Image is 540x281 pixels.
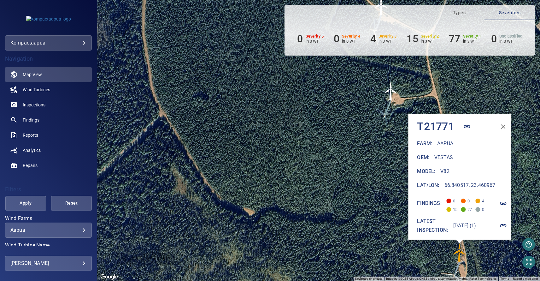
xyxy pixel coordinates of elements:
[23,71,42,78] span: Map View
[386,277,496,280] span: Imagery ©2025 Airbus, CNES / Airbus, Lantmäteriet/Metria, Maxar Technologies
[499,39,522,44] p: in 0 WT
[334,33,360,45] li: Severity 4
[370,33,376,45] h6: 4
[461,195,471,203] span: 0
[421,34,439,39] h6: Severity 2
[421,39,439,44] p: in 3 WT
[5,112,92,128] a: findings noActive
[463,39,481,44] p: in 3 WT
[355,277,382,281] button: Keyboard shortcuts
[5,128,92,143] a: reports noActive
[26,16,71,22] img: kompactaapua-logo
[438,9,481,17] span: Types
[306,39,324,44] p: in 0 WT
[437,139,453,148] h6: Aapua
[51,196,92,211] button: Reset
[5,82,92,97] a: windturbines noActive
[5,223,92,238] div: Wind Farms
[23,87,50,93] span: Wind Turbines
[23,147,41,153] span: Analytics
[453,221,476,230] h6: [DATE] (1)
[444,181,496,190] h6: 66.840517, 23.460967
[461,207,466,212] span: Severity 1
[407,33,439,45] li: Severity 2
[5,143,92,158] a: analytics noActive
[449,33,460,45] h6: 77
[417,199,441,208] h6: Findings:
[5,67,92,82] a: map active
[379,34,397,39] h6: Severity 3
[370,33,397,45] li: Severity 3
[23,117,39,123] span: Findings
[5,56,92,62] h4: Navigation
[447,203,457,212] span: 15
[381,82,400,101] gmp-advanced-marker: T21770
[23,132,38,138] span: Reports
[379,39,397,44] p: in 3 WT
[450,243,469,262] img: windFarmIconCat3.svg
[463,34,481,39] h6: Severity 1
[23,162,38,169] span: Repairs
[342,39,360,44] p: in 0 WT
[440,167,449,176] h6: V82
[450,243,469,262] gmp-advanced-marker: T21771
[499,34,522,39] h6: Unclassified
[434,153,453,162] h6: Vestas
[10,227,86,233] div: Aapua
[99,273,120,281] img: Google
[5,97,92,112] a: inspections noActive
[417,153,429,162] h6: Oem :
[417,139,432,148] h6: Farm :
[342,34,360,39] h6: Severity 4
[491,33,497,45] h6: 0
[417,120,454,133] h4: T21771
[99,273,120,281] a: Open this area in Google Maps (opens a new window)
[297,33,324,45] li: Severity 5
[417,167,435,176] h6: Model :
[306,34,324,39] h6: Severity 5
[5,196,46,211] button: Apply
[5,35,92,51] div: kompactaapua
[461,199,466,203] span: Severity 4
[513,277,538,280] a: Report a map error
[449,33,481,45] li: Severity 1
[10,38,86,48] div: kompactaapua
[5,243,92,248] label: Wind Turbine Name
[500,277,509,280] a: Terms (opens in new tab)
[447,195,457,203] span: 0
[59,199,84,207] span: Reset
[10,258,86,268] div: [PERSON_NAME]
[476,199,480,203] span: Severity 3
[5,186,92,193] h4: Filters
[5,216,92,221] label: Wind Farms
[5,158,92,173] a: repairs noActive
[407,33,418,45] h6: 15
[491,33,522,45] li: Severity Unclassified
[476,195,486,203] span: 4
[417,181,439,190] h6: Lat/Lon :
[23,102,45,108] span: Inspections
[13,199,38,207] span: Apply
[488,9,531,17] span: Severities
[417,217,448,235] h6: Latest inspection:
[461,203,471,212] span: 77
[447,199,451,203] span: Severity 5
[476,203,486,212] span: 0
[334,33,339,45] h6: 0
[297,33,303,45] h6: 0
[381,82,400,101] img: windFarmIcon.svg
